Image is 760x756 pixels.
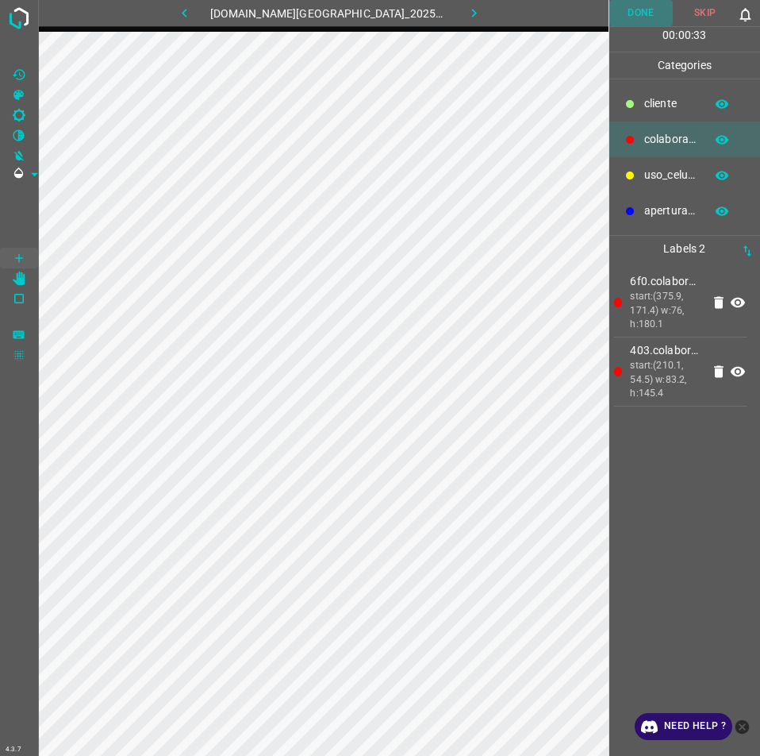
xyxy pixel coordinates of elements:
div: : : [662,27,706,52]
p: apertura_caja [644,202,697,219]
p: 6f0.colaborador [630,273,701,290]
p: Labels 2 [614,236,756,262]
p: 33 [693,27,706,44]
img: logo [5,4,33,33]
p: colaborador [644,131,697,148]
h6: [DOMAIN_NAME][GEOGRAPHIC_DATA]_20250809_131157_000001290.jpg [210,4,449,26]
p: 00 [678,27,691,44]
button: close-help [732,713,752,740]
p: 00 [662,27,675,44]
a: Need Help ? [635,713,732,740]
div: start:(375.9, 171.4) w:76, h:180.1 [630,290,701,332]
p: 403.colaborador [630,342,701,359]
div: 4.3.7 [2,743,25,756]
p: ​​cliente [644,95,697,112]
div: start:(210.1, 54.5) w:83.2, h:145.4 [630,359,701,401]
p: uso_celular [644,167,697,183]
